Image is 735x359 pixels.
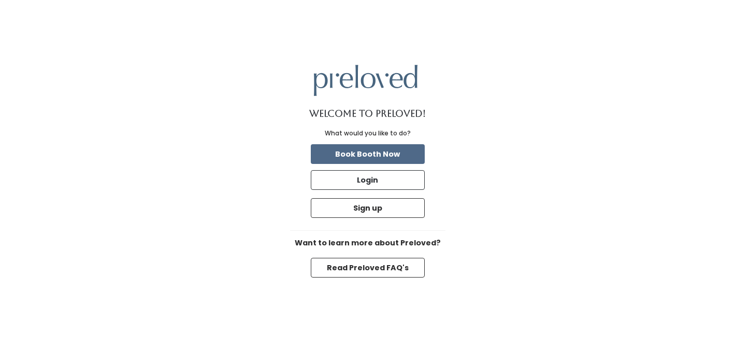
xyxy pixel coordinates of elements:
[311,170,425,190] button: Login
[309,168,427,192] a: Login
[309,196,427,220] a: Sign up
[325,129,411,138] div: What would you like to do?
[290,239,445,247] h6: Want to learn more about Preloved?
[311,144,425,164] button: Book Booth Now
[311,198,425,218] button: Sign up
[311,258,425,278] button: Read Preloved FAQ's
[309,108,426,119] h1: Welcome to Preloved!
[314,65,417,95] img: preloved logo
